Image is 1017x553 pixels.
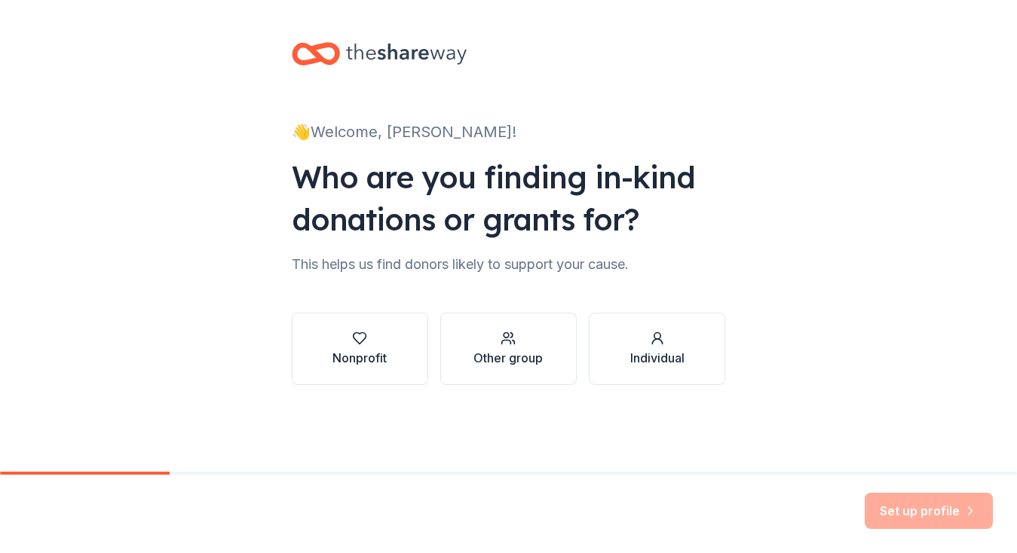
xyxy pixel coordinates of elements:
[440,313,577,385] button: Other group
[589,313,725,385] button: Individual
[292,120,726,144] div: 👋 Welcome, [PERSON_NAME]!
[292,156,726,240] div: Who are you finding in-kind donations or grants for?
[332,349,387,367] div: Nonprofit
[292,252,726,276] div: This helps us find donors likely to support your cause.
[630,349,685,367] div: Individual
[292,313,428,385] button: Nonprofit
[473,349,543,367] div: Other group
